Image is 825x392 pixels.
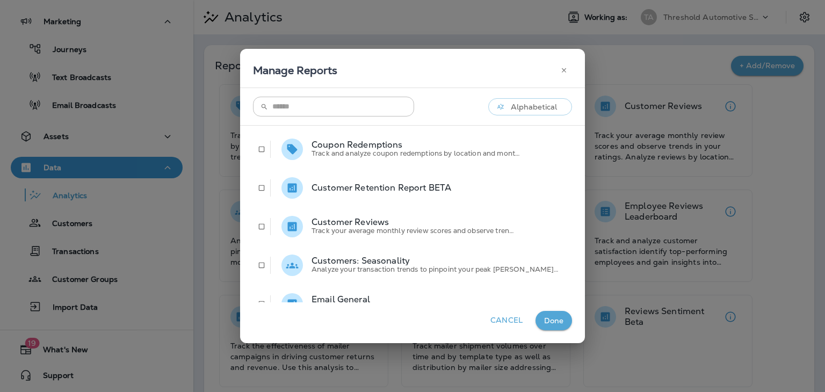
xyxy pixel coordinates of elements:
[312,141,572,149] p: Coupon Redemptions
[312,257,572,265] p: Customers: Seasonality
[488,98,572,115] button: Alphabetical
[504,101,563,112] p: Alphabetical
[486,311,527,331] button: Cancel
[535,311,572,331] button: Done
[312,149,572,158] p: Track and analyze coupon redemptions by location and mont…
[312,227,572,235] p: Track your average monthly review scores and observe tren…
[312,295,572,304] p: Email General
[253,62,337,79] h4: Manage Reports
[312,218,572,227] p: Customer Reviews
[312,265,572,274] p: Analyze your transaction trends to pinpoint your peak [PERSON_NAME]…
[312,184,572,192] p: Customer Retention Report BETA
